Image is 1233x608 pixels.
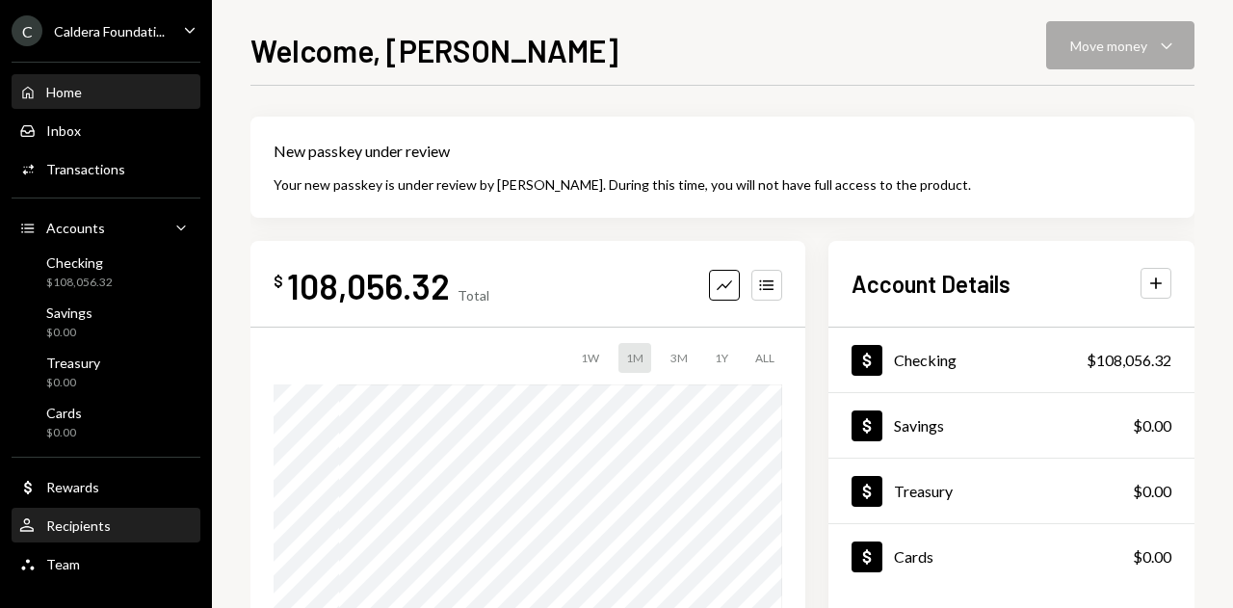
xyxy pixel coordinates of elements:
div: $0.00 [46,325,92,341]
div: 3M [663,343,695,373]
div: Savings [46,304,92,321]
div: 108,056.32 [287,264,450,307]
div: Cards [46,405,82,421]
div: Team [46,556,80,572]
div: Treasury [46,355,100,371]
div: Rewards [46,479,99,495]
a: Inbox [12,113,200,147]
div: Checking [894,351,957,369]
a: Recipients [12,508,200,542]
div: $0.00 [46,375,100,391]
div: Caldera Foundati... [54,23,165,40]
div: $108,056.32 [46,275,113,291]
div: Your new passkey is under review by [PERSON_NAME]. During this time, you will not have full acces... [274,174,1171,195]
a: Cards$0.00 [12,399,200,445]
a: Home [12,74,200,109]
a: Cards$0.00 [828,524,1194,589]
a: Savings$0.00 [12,299,200,345]
div: $0.00 [1133,414,1171,437]
div: $0.00 [1133,545,1171,568]
a: Checking$108,056.32 [828,328,1194,392]
a: Team [12,546,200,581]
h1: Welcome, [PERSON_NAME] [250,31,618,69]
a: Rewards [12,469,200,504]
div: $0.00 [46,425,82,441]
div: New passkey under review [274,140,1171,163]
div: Inbox [46,122,81,139]
div: Cards [894,547,933,566]
div: Accounts [46,220,105,236]
div: Recipients [46,517,111,534]
div: Home [46,84,82,100]
div: $108,056.32 [1087,349,1171,372]
div: Savings [894,416,944,435]
h2: Account Details [852,268,1010,300]
a: Transactions [12,151,200,186]
div: ALL [748,343,782,373]
div: 1W [573,343,607,373]
a: Savings$0.00 [828,393,1194,458]
div: C [12,15,42,46]
div: 1Y [707,343,736,373]
a: Treasury$0.00 [12,349,200,395]
a: Treasury$0.00 [828,459,1194,523]
div: Transactions [46,161,125,177]
div: Total [458,287,489,304]
div: Checking [46,254,113,271]
div: Treasury [894,482,953,500]
div: $0.00 [1133,480,1171,503]
div: $ [274,272,283,291]
div: 1M [618,343,651,373]
a: Accounts [12,210,200,245]
a: Checking$108,056.32 [12,249,200,295]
